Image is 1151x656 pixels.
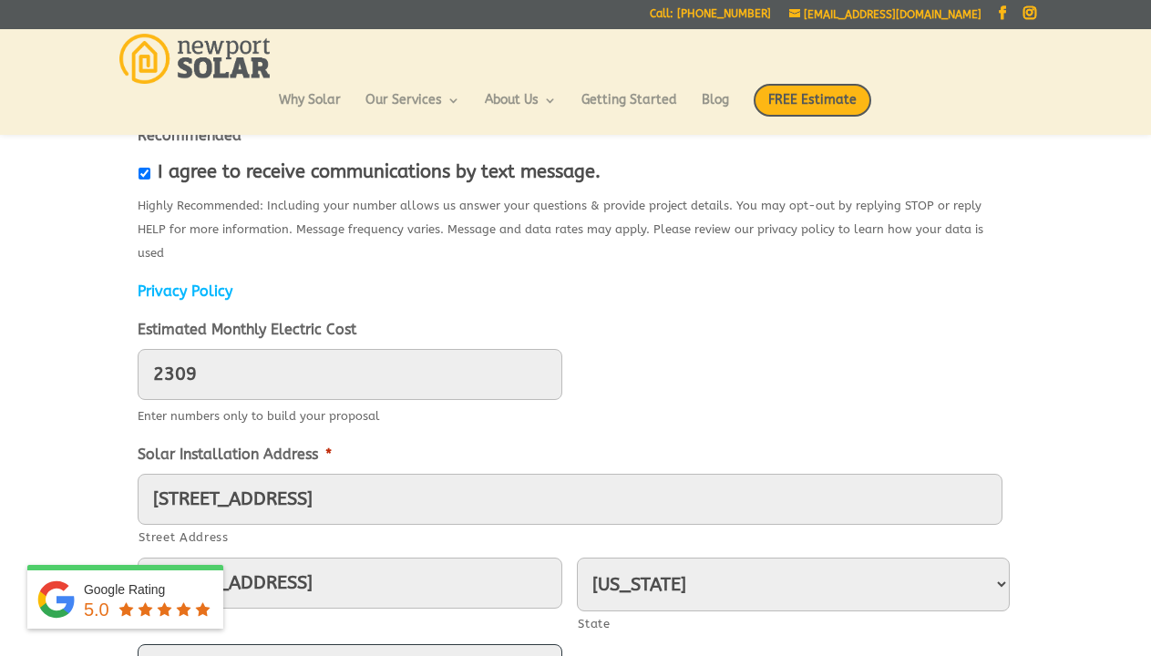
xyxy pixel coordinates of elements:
[365,94,460,125] a: Our Services
[138,446,332,465] label: Solar Installation Address
[138,474,1002,525] input: Enter a location
[578,612,1009,636] label: State
[138,282,232,300] a: Privacy Policy
[754,84,871,135] a: FREE Estimate
[138,127,242,146] label: Recommended
[702,94,729,125] a: Blog
[754,84,871,117] span: FREE Estimate
[84,580,214,599] div: Google Rating
[119,34,270,84] img: Newport Solar | Solar Energy Optimized.
[138,400,1012,428] div: Enter numbers only to build your proposal
[485,94,557,125] a: About Us
[650,8,771,27] a: Call: [PHONE_NUMBER]
[581,94,677,125] a: Getting Started
[139,526,1002,549] label: Street Address
[138,321,356,340] label: Estimated Monthly Electric Cost
[279,94,341,125] a: Why Solar
[84,600,109,620] span: 5.0
[139,610,562,633] label: City
[158,162,601,182] label: I agree to receive communications by text message.
[138,190,1012,265] div: Highly Recommended: Including your number allows us answer your questions & provide project detai...
[789,8,981,21] a: [EMAIL_ADDRESS][DOMAIN_NAME]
